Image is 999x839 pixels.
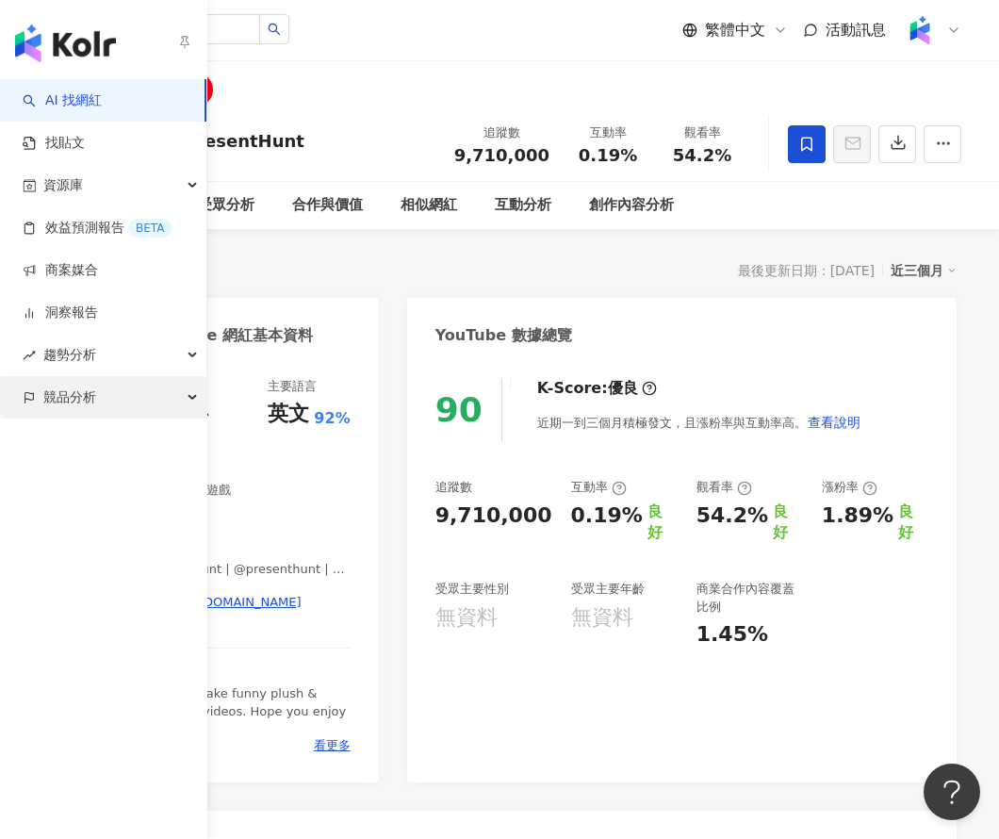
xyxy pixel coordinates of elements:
[898,502,928,544] div: 良好
[184,129,304,153] div: PresentHunt
[314,737,351,754] span: 看更多
[43,334,96,376] span: 趨勢分析
[696,620,768,650] div: 1.45%
[666,123,738,142] div: 觀看率
[924,764,980,820] iframe: Help Scout Beacon - Open
[146,482,351,499] span: 日常話題 · 遊戲
[571,479,627,496] div: 互動率
[401,194,457,217] div: 相似網紅
[43,164,83,206] span: 資源庫
[696,479,752,496] div: 觀看率
[435,581,509,598] div: 受眾主要性別
[146,561,351,578] span: PresentHunt | @presenthunt | UCnhQvCDyFLRTyhHwqI2pAAA
[589,194,674,217] div: 創作內容分析
[454,123,549,142] div: 追蹤數
[198,194,254,217] div: 受眾分析
[165,594,302,611] div: [URL][DOMAIN_NAME]
[23,219,172,238] a: 效益預測報告BETA
[891,258,957,283] div: 近三個月
[608,378,638,399] div: 優良
[808,415,860,430] span: 查看說明
[822,502,893,531] div: 1.89%
[571,581,645,598] div: 受眾主要年齡
[15,25,116,62] img: logo
[314,408,350,429] span: 92%
[23,91,102,110] a: searchAI 找網紅
[902,12,938,48] img: Kolr%20app%20icon%20%281%29.png
[435,390,483,429] div: 90
[579,146,637,165] span: 0.19%
[268,378,317,395] div: 主要語言
[773,502,803,544] div: 良好
[571,502,643,544] div: 0.19%
[537,403,861,441] div: 近期一到三個月積極發文，且漲粉率與互動率高。
[146,686,351,769] span: Hey :) I make funny plush & costume videos. Hope you enjoy them! Same plush toys & custumes can b...
[435,479,472,496] div: 追蹤數
[738,263,875,278] div: 最後更新日期：[DATE]
[705,20,765,41] span: 繁體中文
[571,603,633,633] div: 無資料
[822,479,877,496] div: 漲粉率
[673,146,731,165] span: 54.2%
[826,21,886,39] span: 活動訊息
[23,134,85,153] a: 找貼文
[807,403,861,441] button: 查看說明
[23,261,98,280] a: 商案媒合
[435,603,498,633] div: 無資料
[146,594,351,611] a: [URL][DOMAIN_NAME]
[454,145,549,165] span: 9,710,000
[435,502,552,531] div: 9,710,000
[696,502,768,544] div: 54.2%
[43,376,96,419] span: 競品分析
[572,123,644,142] div: 互動率
[23,349,36,362] span: rise
[435,325,572,346] div: YouTube 數據總覽
[495,194,551,217] div: 互動分析
[268,23,281,36] span: search
[647,502,678,544] div: 良好
[696,581,803,615] div: 商業合作內容覆蓋比例
[537,378,657,399] div: K-Score :
[268,400,309,429] div: 英文
[23,304,98,322] a: 洞察報告
[146,325,313,346] div: YouTube 網紅基本資料
[292,194,363,217] div: 合作與價值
